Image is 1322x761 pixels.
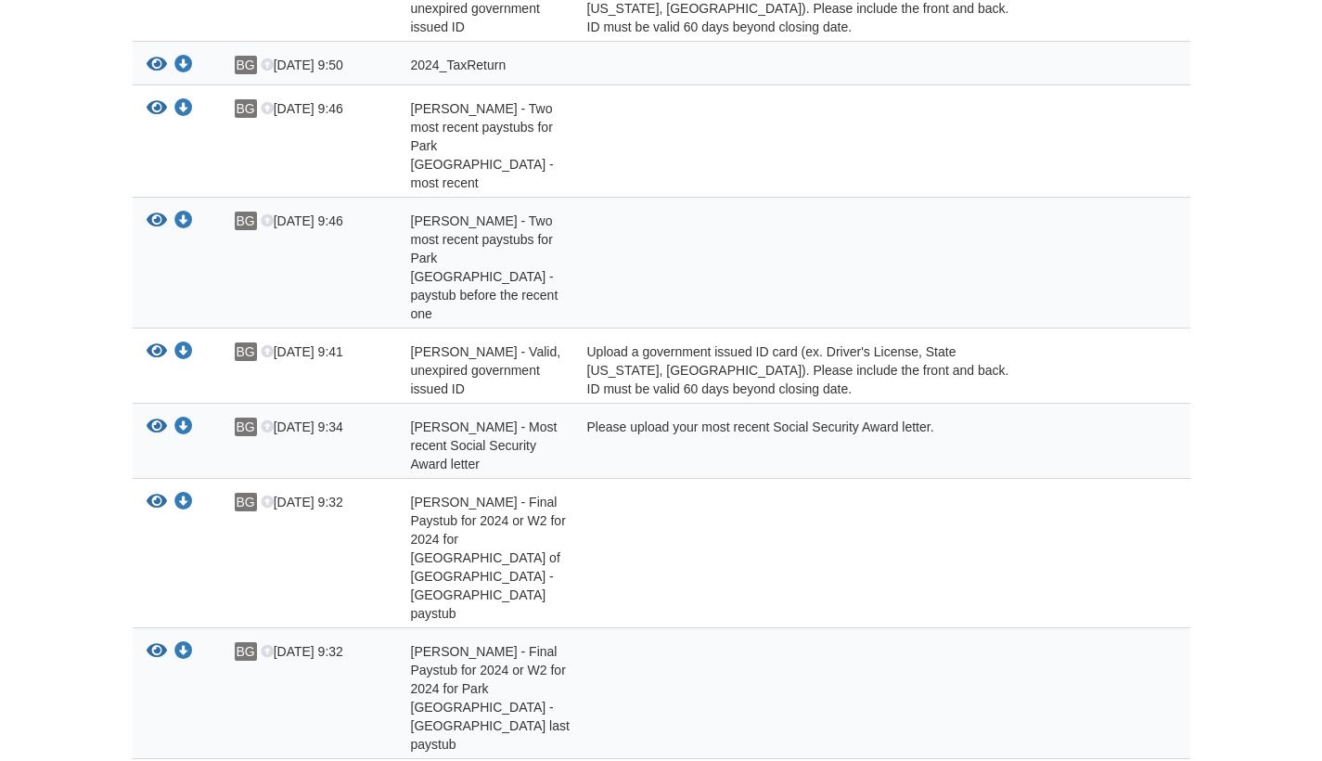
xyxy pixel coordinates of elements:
span: [DATE] 9:34 [261,419,343,434]
span: [PERSON_NAME] - Final Paystub for 2024 or W2 for 2024 for [GEOGRAPHIC_DATA] of [GEOGRAPHIC_DATA] ... [411,495,566,621]
button: View Ariana Carrasco - Two most recent paystubs for Park Place of Elmhurst - most recent [147,99,167,119]
span: [DATE] 9:46 [261,213,343,228]
span: [PERSON_NAME] - Final Paystub for 2024 or W2 for 2024 for Park [GEOGRAPHIC_DATA] - [GEOGRAPHIC_DA... [411,644,570,752]
button: View 2024_TaxReturn [147,56,167,75]
span: BG [235,56,257,74]
a: Download Ariana Carrasco - Final Paystub for 2024 or W2 for 2024 for Park Place of Elmhurst - Ari... [174,496,193,510]
a: Download Bernice Grau - Valid, unexpired government issued ID [174,345,193,360]
span: BG [235,212,257,230]
span: [PERSON_NAME] - Most recent Social Security Award letter [411,419,558,471]
button: View Ariana Carrasco - Two most recent paystubs for Park Place of Elmhurst - paystub before the r... [147,212,167,231]
a: Download Ariana Carrasco - Two most recent paystubs for Park Place of Elmhurst - most recent [174,102,193,117]
span: [DATE] 9:46 [261,101,343,116]
a: Download Ariana Carrasco - Final Paystub for 2024 or W2 for 2024 for Park Place of Elmhurst - Ari... [174,645,193,660]
span: 2024_TaxReturn [411,58,507,72]
span: [PERSON_NAME] - Two most recent paystubs for Park [GEOGRAPHIC_DATA] - paystub before the recent one [411,213,558,321]
span: BG [235,99,257,118]
button: View Ariana Carrasco - Final Paystub for 2024 or W2 for 2024 for Park Place of Elmhurst - Ariana ... [147,642,167,662]
span: [DATE] 9:32 [261,495,343,509]
span: BG [235,342,257,361]
a: Download Ariana Carrasco - Two most recent paystubs for Park Place of Elmhurst - paystub before t... [174,214,193,229]
button: View Ariana Carrasco - Final Paystub for 2024 or W2 for 2024 for Park Place of Elmhurst - Ariana ... [147,493,167,512]
button: View Bernice Grau - Valid, unexpired government issued ID [147,342,167,362]
span: [DATE] 9:41 [261,344,343,359]
div: Upload a government issued ID card (ex. Driver's License, State [US_STATE], [GEOGRAPHIC_DATA]). P... [573,342,1014,398]
span: [DATE] 9:50 [261,58,343,72]
button: View Bernice Grau - Most recent Social Security Award letter [147,418,167,437]
span: [DATE] 9:32 [261,644,343,659]
a: Download Bernice Grau - Most recent Social Security Award letter [174,420,193,435]
span: BG [235,493,257,511]
span: [PERSON_NAME] - Two most recent paystubs for Park [GEOGRAPHIC_DATA] - most recent [411,101,554,190]
a: Download 2024_TaxReturn [174,58,193,73]
span: BG [235,418,257,436]
div: Please upload your most recent Social Security Award letter. [573,418,1014,473]
span: [PERSON_NAME] - Valid, unexpired government issued ID [411,344,561,396]
span: BG [235,642,257,661]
